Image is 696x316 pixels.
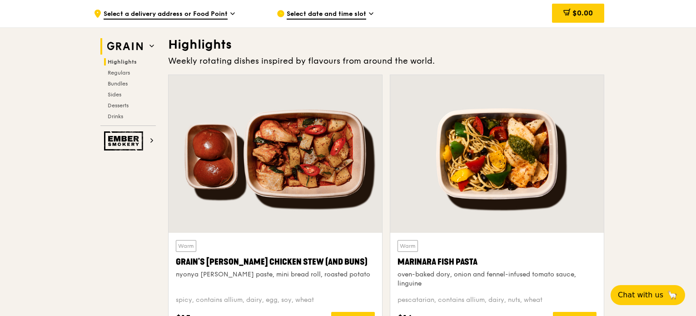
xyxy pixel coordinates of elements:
[287,10,366,20] span: Select date and time slot
[176,240,196,252] div: Warm
[104,10,228,20] span: Select a delivery address or Food Point
[176,256,375,268] div: Grain's [PERSON_NAME] Chicken Stew (and buns)
[104,131,146,150] img: Ember Smokery web logo
[104,38,146,55] img: Grain web logo
[618,290,663,301] span: Chat with us
[108,91,121,98] span: Sides
[108,70,130,76] span: Regulars
[108,80,128,87] span: Bundles
[108,102,129,109] span: Desserts
[168,55,604,67] div: Weekly rotating dishes inspired by flavours from around the world.
[398,270,597,288] div: oven-baked dory, onion and fennel-infused tomato sauce, linguine
[398,296,597,305] div: pescatarian, contains allium, dairy, nuts, wheat
[108,59,137,65] span: Highlights
[572,9,593,17] span: $0.00
[168,36,604,53] h3: Highlights
[611,285,685,305] button: Chat with us🦙
[176,296,375,305] div: spicy, contains allium, dairy, egg, soy, wheat
[108,113,123,120] span: Drinks
[667,290,678,301] span: 🦙
[176,270,375,279] div: nyonya [PERSON_NAME] paste, mini bread roll, roasted potato
[398,256,597,268] div: Marinara Fish Pasta
[398,240,418,252] div: Warm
